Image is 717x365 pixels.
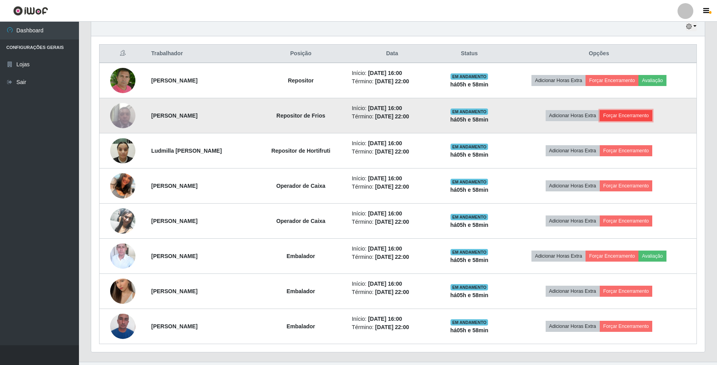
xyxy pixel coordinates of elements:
strong: Operador de Caixa [276,183,326,189]
time: [DATE] 22:00 [375,289,409,295]
li: Término: [352,183,432,191]
strong: Repositor de Frios [276,112,325,119]
li: Início: [352,69,432,77]
button: Forçar Encerramento [600,145,653,156]
button: Forçar Encerramento [586,251,638,262]
time: [DATE] 16:00 [368,281,402,287]
li: Início: [352,245,432,253]
button: Avaliação [638,75,666,86]
button: Adicionar Horas Extra [546,180,600,191]
button: Forçar Encerramento [586,75,638,86]
span: EM ANDAMENTO [450,179,488,185]
strong: há 05 h e 58 min [450,257,488,263]
strong: Embalador [287,323,315,329]
th: Trabalhador [146,45,255,63]
strong: há 05 h e 58 min [450,222,488,228]
time: [DATE] 22:00 [375,324,409,330]
li: Início: [352,174,432,183]
time: [DATE] 22:00 [375,183,409,190]
strong: Repositor [288,77,313,84]
li: Término: [352,148,432,156]
button: Adicionar Horas Extra [546,286,600,297]
img: 1704989686512.jpeg [110,163,135,208]
li: Início: [352,280,432,288]
button: Avaliação [638,251,666,262]
th: Posição [255,45,347,63]
li: Início: [352,210,432,218]
strong: Operador de Caixa [276,218,326,224]
span: EM ANDAMENTO [450,73,488,80]
img: CoreUI Logo [13,6,48,16]
button: Forçar Encerramento [600,110,653,121]
time: [DATE] 16:00 [368,105,402,111]
img: 1750751041677.jpeg [110,66,135,95]
time: [DATE] 22:00 [375,113,409,120]
time: [DATE] 22:00 [375,78,409,84]
strong: [PERSON_NAME] [151,77,197,84]
strong: [PERSON_NAME] [151,183,197,189]
button: Forçar Encerramento [600,180,653,191]
li: Término: [352,218,432,226]
img: 1728657524685.jpeg [110,198,135,243]
time: [DATE] 16:00 [368,210,402,217]
li: Término: [352,288,432,296]
button: Forçar Encerramento [600,286,653,297]
li: Término: [352,112,432,121]
th: Status [437,45,501,63]
span: EM ANDAMENTO [450,319,488,326]
strong: há 05 h e 58 min [450,152,488,158]
li: Término: [352,323,432,331]
button: Forçar Encerramento [600,321,653,332]
button: Forçar Encerramento [600,215,653,226]
time: [DATE] 22:00 [375,219,409,225]
li: Início: [352,139,432,148]
li: Início: [352,315,432,323]
span: EM ANDAMENTO [450,109,488,115]
li: Término: [352,253,432,261]
button: Adicionar Horas Extra [546,145,600,156]
time: [DATE] 22:00 [375,148,409,155]
th: Data [347,45,437,63]
strong: Embalador [287,288,315,294]
strong: [PERSON_NAME] [151,323,197,329]
span: EM ANDAMENTO [450,214,488,220]
button: Adicionar Horas Extra [531,75,586,86]
li: Término: [352,77,432,86]
strong: Embalador [287,253,315,259]
time: [DATE] 16:00 [368,175,402,182]
time: [DATE] 16:00 [368,316,402,322]
span: EM ANDAMENTO [450,249,488,255]
span: EM ANDAMENTO [450,144,488,150]
strong: há 05 h e 58 min [450,327,488,333]
img: 1723162087186.jpeg [110,99,135,132]
strong: há 05 h e 58 min [450,116,488,123]
img: 1726843686104.jpeg [110,269,135,314]
button: Adicionar Horas Extra [546,110,600,121]
th: Opções [501,45,697,63]
strong: [PERSON_NAME] [151,288,197,294]
strong: [PERSON_NAME] [151,112,197,119]
time: [DATE] 16:00 [368,140,402,146]
span: EM ANDAMENTO [450,284,488,290]
strong: Repositor de Hortifruti [271,148,330,154]
button: Adicionar Horas Extra [546,321,600,332]
time: [DATE] 16:00 [368,70,402,76]
strong: Ludmilla [PERSON_NAME] [151,148,222,154]
strong: [PERSON_NAME] [151,253,197,259]
button: Adicionar Horas Extra [531,251,586,262]
time: [DATE] 16:00 [368,245,402,252]
img: 1736170537565.jpeg [110,240,135,272]
button: Adicionar Horas Extra [546,215,600,226]
img: 1751847182562.jpeg [110,134,135,167]
strong: há 05 h e 58 min [450,292,488,298]
strong: há 05 h e 58 min [450,81,488,88]
strong: há 05 h e 58 min [450,187,488,193]
time: [DATE] 22:00 [375,254,409,260]
strong: [PERSON_NAME] [151,218,197,224]
li: Início: [352,104,432,112]
img: 1728497043228.jpeg [110,309,135,343]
